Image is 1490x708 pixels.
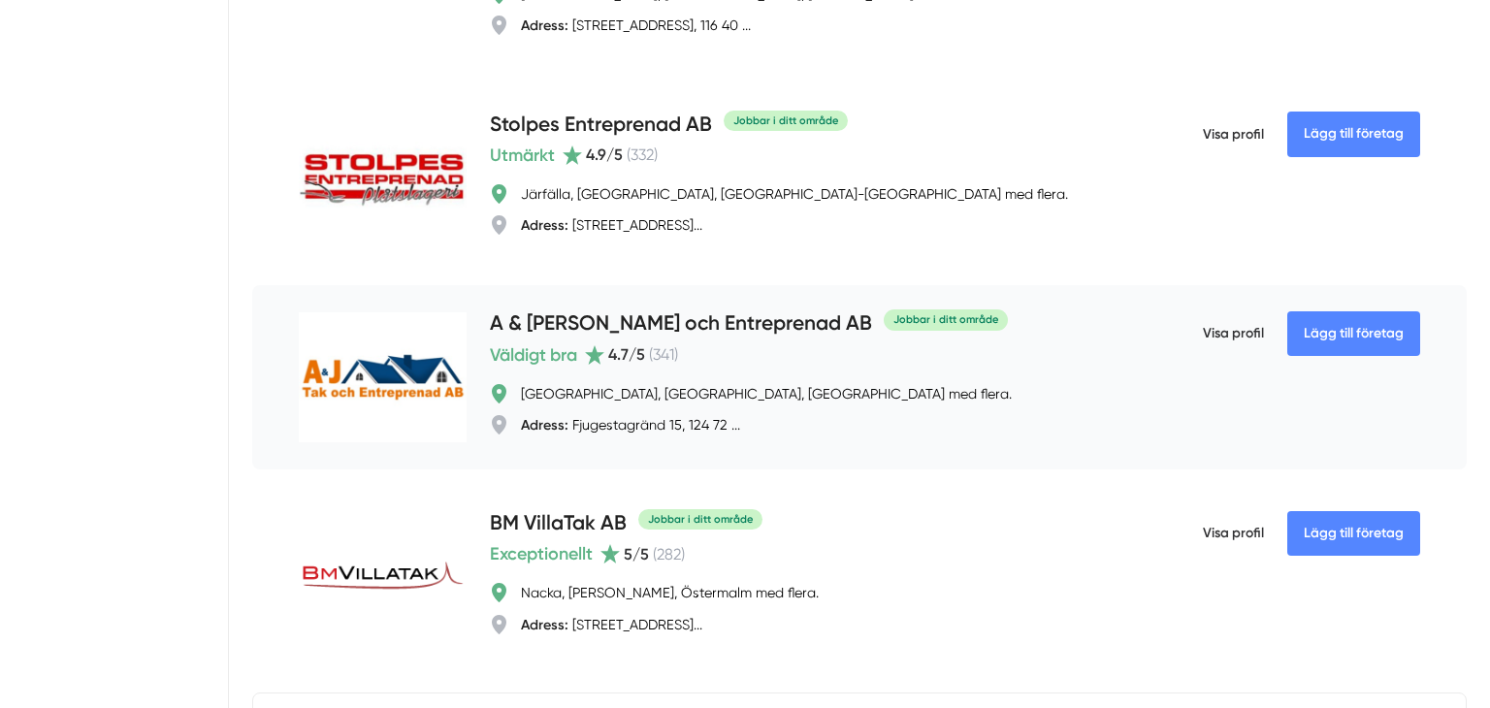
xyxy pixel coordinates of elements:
span: Väldigt bra [490,341,577,369]
span: 4.7 /5 [608,345,645,364]
span: Exceptionellt [490,540,593,567]
img: A & J Tak och Entreprenad AB [299,312,467,442]
: Lägg till företag [1287,311,1420,356]
span: 5 /5 [624,545,649,563]
div: Fjugestagränd 15, 124 72 ... [521,415,740,434]
span: ( 282 ) [653,545,685,563]
strong: Adress: [521,216,568,234]
div: Järfälla, [GEOGRAPHIC_DATA], [GEOGRAPHIC_DATA]-[GEOGRAPHIC_DATA] med flera. [521,184,1068,204]
strong: Adress: [521,16,568,34]
div: Jobbar i ditt område [724,111,848,131]
h4: A & [PERSON_NAME] och Entreprenad AB [490,308,872,340]
span: 4.9 /5 [586,145,623,164]
div: Nacka, [PERSON_NAME], Östermalm med flera. [521,583,819,602]
div: Jobbar i ditt område [638,509,762,530]
: Lägg till företag [1287,511,1420,556]
span: Visa profil [1203,508,1264,559]
span: Visa profil [1203,110,1264,160]
div: [STREET_ADDRESS]... [521,615,702,634]
h4: BM VillaTak AB [490,508,627,540]
: Lägg till företag [1287,112,1420,156]
div: [STREET_ADDRESS]... [521,215,702,235]
strong: Adress: [521,616,568,633]
img: BM VillaTak AB [299,560,467,594]
img: Stolpes Entreprenad AB [299,113,467,242]
span: Visa profil [1203,308,1264,359]
div: Jobbar i ditt område [884,309,1008,330]
span: ( 332 ) [627,145,658,164]
span: Utmärkt [490,142,555,169]
div: [STREET_ADDRESS], 116 40 ... [521,16,751,35]
h4: Stolpes Entreprenad AB [490,110,712,142]
strong: Adress: [521,416,568,434]
div: [GEOGRAPHIC_DATA], [GEOGRAPHIC_DATA], [GEOGRAPHIC_DATA] med flera. [521,384,1012,403]
span: ( 341 ) [649,345,678,364]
